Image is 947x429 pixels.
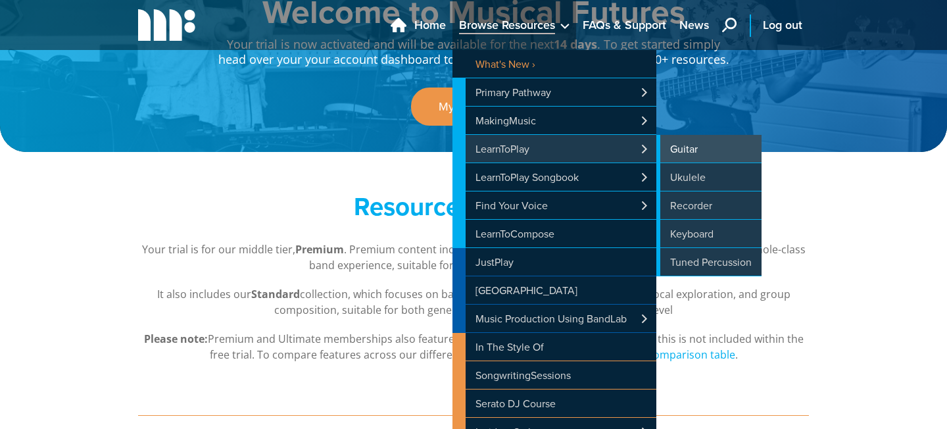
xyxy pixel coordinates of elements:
[648,347,735,363] a: comparison table
[452,220,656,247] a: LearnToCompose
[414,16,446,34] span: Home
[138,286,809,318] p: It also includes our collection, which focuses on basic rhythm & pulse, instrumental skills, voca...
[452,305,656,332] a: Music Production Using BandLab
[763,16,802,34] span: Log out
[459,16,555,34] span: Browse Resources
[452,78,656,106] a: Primary Pathway
[411,88,536,126] a: My Account
[656,220,762,247] a: Keyboard
[656,191,762,219] a: Recorder
[583,16,666,34] span: FAQs & Support
[452,191,656,219] a: Find Your Voice
[452,333,656,361] a: In The Style Of
[452,361,656,389] a: SongwritingSessions
[679,16,709,34] span: News
[452,135,656,163] a: LearnToPlay
[217,191,730,222] h2: Resource Collections
[452,248,656,276] a: JustPlay
[452,50,656,78] a: What's New ›
[656,163,762,191] a: Ukulele
[144,332,208,346] strong: Please note:
[656,248,762,276] a: Tuned Percussion
[452,276,656,304] a: [GEOGRAPHIC_DATA]
[295,242,344,257] strong: Premium
[452,163,656,191] a: LearnToPlay Songbook
[251,287,300,301] strong: Standard
[656,135,762,163] a: Guitar
[452,107,656,134] a: MakingMusic
[452,390,656,417] a: Serato DJ Course
[138,241,809,273] p: Your trial is for our middle tier, . Premium content includes resources for multi-instrumental sk...
[138,331,809,363] p: Premium and Ultimate memberships also feature an optional login for students, however, this is no...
